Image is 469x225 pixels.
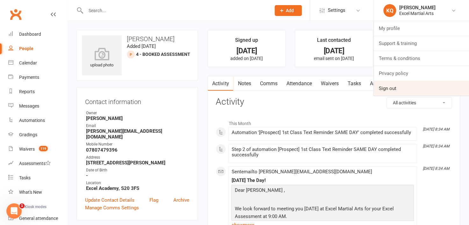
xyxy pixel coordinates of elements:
div: General attendance [19,216,58,221]
strong: [STREET_ADDRESS][PERSON_NAME] [86,160,189,166]
p: Dear [PERSON_NAME] , [233,186,412,196]
h3: Activity [216,97,452,107]
div: [DATE] [213,48,280,54]
a: Sign out [374,81,469,96]
div: People [19,46,33,51]
a: Gradings [8,128,67,142]
a: Waivers [316,76,343,91]
span: 1 [19,203,25,208]
div: What's New [19,190,42,195]
div: Excel Martial Arts [399,11,436,16]
div: Payments [19,75,39,80]
i: [DATE] 8:34 AM [423,127,449,131]
a: Privacy policy [374,66,469,81]
a: Dashboard [8,27,67,41]
div: KQ [383,4,396,17]
a: Automations [365,76,403,91]
div: Messages [19,103,39,109]
strong: [PERSON_NAME][EMAIL_ADDRESS][DOMAIN_NAME] [86,128,189,140]
div: [PERSON_NAME] [399,5,436,11]
div: [DATE] [301,48,367,54]
i: [DATE] 8:34 AM [423,144,449,148]
span: Settings [328,3,345,18]
time: Added [DATE] [127,43,156,49]
a: Tasks [343,76,365,91]
a: Tasks [8,171,67,185]
a: Comms [255,76,282,91]
a: Archive [173,196,189,204]
a: Support & training [374,36,469,51]
a: Flag [149,196,158,204]
div: Signed up [235,36,258,48]
strong: [PERSON_NAME] [86,116,189,121]
a: Manage Comms Settings [85,204,139,212]
h3: Contact information [85,96,189,105]
a: Update Contact Details [85,196,134,204]
div: Last contacted [317,36,351,48]
div: [DATE] The Day! [231,178,414,183]
div: Reports [19,89,35,94]
a: Assessments [8,156,67,171]
div: Automation '[Prospect] 1st Class Text Reminder SAME DAY' completed successfully [231,130,414,135]
input: Search... [84,6,266,15]
span: Sent email to [PERSON_NAME][EMAIL_ADDRESS][DOMAIN_NAME] [231,169,372,175]
div: Address [86,154,189,161]
p: added on [DATE] [213,56,280,61]
a: My profile [374,21,469,36]
span: 119 [39,146,48,151]
a: Messages [8,99,67,113]
h3: [PERSON_NAME] [82,35,192,42]
div: Mobile Number [86,141,189,147]
div: Dashboard [19,32,41,37]
a: Attendance [282,76,316,91]
div: Date of Birth [86,167,189,173]
p: We look forward to meeting you [DATE] at Excel Martial Arts for your Excel Assessment at 9:00 AM. [233,205,412,222]
iframe: Intercom live chat [6,203,22,219]
strong: - [86,173,189,178]
a: Clubworx [8,6,24,22]
div: upload photo [82,48,122,69]
i: [DATE] 8:34 AM [423,166,449,171]
span: 4 - Booked Assessment [136,52,190,57]
div: Tasks [19,175,31,180]
div: Owner [86,110,189,116]
a: Terms & conditions [374,51,469,66]
a: Reports [8,85,67,99]
button: Add [275,5,302,16]
a: People [8,41,67,56]
div: Calendar [19,60,37,65]
div: Assessments [19,161,51,166]
a: Waivers 119 [8,142,67,156]
strong: 07807479396 [86,147,189,153]
div: Waivers [19,146,35,152]
li: This Month [216,117,452,127]
strong: Excel Academy, S20 3FS [86,185,189,191]
a: Calendar [8,56,67,70]
a: Payments [8,70,67,85]
div: Email [86,123,189,129]
a: Notes [233,76,255,91]
div: Automations [19,118,45,123]
a: What's New [8,185,67,199]
a: Activity [208,76,233,91]
div: Step 2 of automation [Prospect] 1st Class Text Reminder SAME DAY completed successfully [231,147,414,158]
div: Gradings [19,132,37,137]
div: Location [86,180,189,186]
span: Add [286,8,294,13]
a: Automations [8,113,67,128]
p: email sent on [DATE] [301,56,367,61]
